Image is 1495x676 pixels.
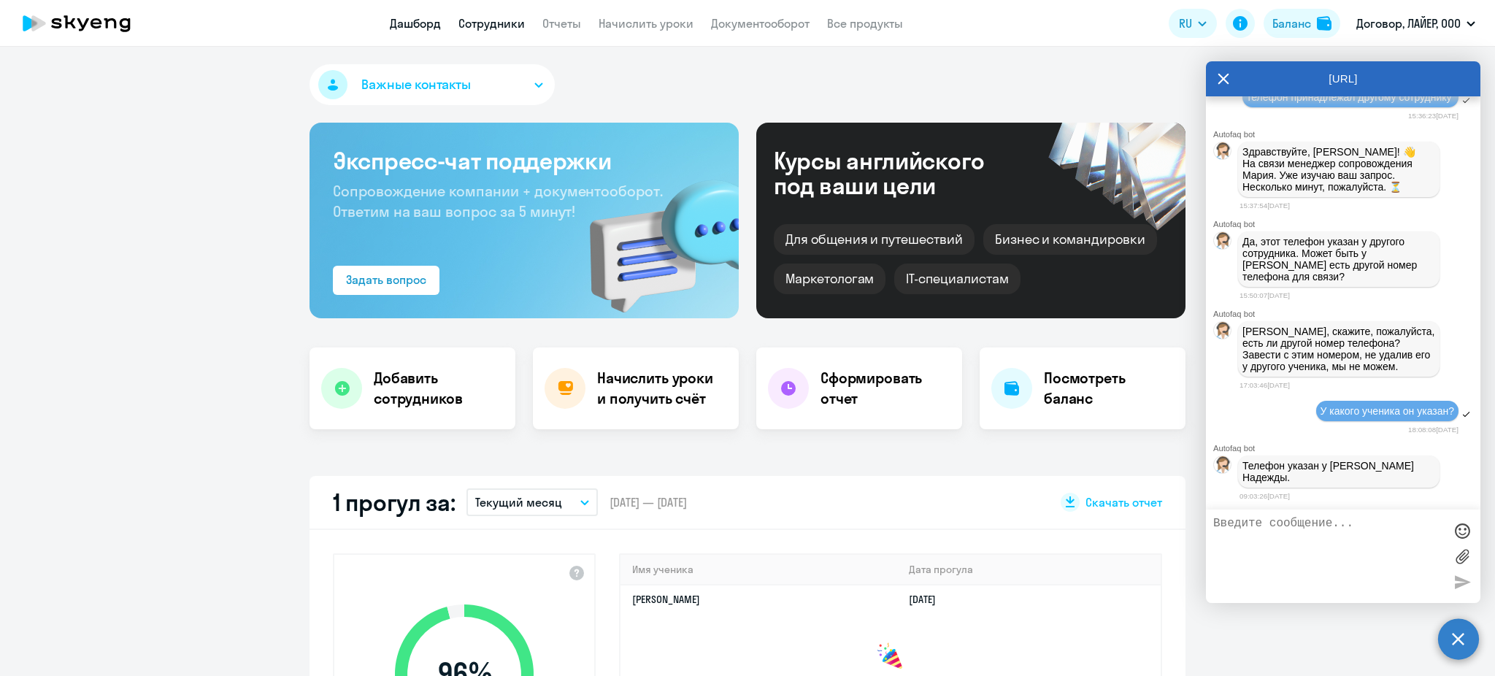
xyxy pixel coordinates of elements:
[1408,112,1459,120] time: 15:36:23[DATE]
[1240,492,1290,500] time: 09:03:26[DATE]
[1213,310,1480,318] div: Autofaq bot
[1242,146,1435,193] p: Здравствуйте, [PERSON_NAME]! 👋 ﻿На связи менеджер сопровождения Мария. Уже изучаю ваш запрос. Нес...
[374,368,504,409] h4: Добавить сотрудников
[390,16,441,31] a: Дашборд
[1272,15,1311,32] div: Баланс
[632,593,700,606] a: [PERSON_NAME]
[610,494,687,510] span: [DATE] — [DATE]
[827,16,903,31] a: Все продукты
[1242,460,1435,483] p: Телефон указан у [PERSON_NAME] Надежды.
[333,266,439,295] button: Задать вопрос
[569,154,739,318] img: bg-img
[1356,15,1461,32] p: Договор, ЛАЙЕР, ООО
[1044,368,1174,409] h4: Посмотреть баланс
[1169,9,1217,38] button: RU
[620,555,897,585] th: Имя ученика
[1321,405,1454,417] span: У какого ученика он указан?
[1317,16,1331,31] img: balance
[1213,444,1480,453] div: Autofaq bot
[458,16,525,31] a: Сотрудники
[1214,456,1232,477] img: bot avatar
[774,264,885,294] div: Маркетологам
[1213,130,1480,139] div: Autofaq bot
[820,368,950,409] h4: Сформировать отчет
[333,146,715,175] h3: Экспресс-чат поддержки
[1085,494,1162,510] span: Скачать отчет
[1242,326,1435,372] p: [PERSON_NAME], скажите, пожалуйста, есть ли другой номер телефона? Завести с этим номером, не уда...
[1179,15,1192,32] span: RU
[897,555,1161,585] th: Дата прогула
[1214,322,1232,343] img: bot avatar
[1240,291,1290,299] time: 15:50:07[DATE]
[1240,381,1290,389] time: 17:03:46[DATE]
[1451,545,1473,567] label: Лимит 10 файлов
[361,75,471,94] span: Важные контакты
[876,642,905,672] img: congrats
[1214,232,1232,253] img: bot avatar
[599,16,693,31] a: Начислить уроки
[1214,142,1232,164] img: bot avatar
[542,16,581,31] a: Отчеты
[774,224,975,255] div: Для общения и путешествий
[466,488,598,516] button: Текущий месяц
[1213,220,1480,228] div: Autofaq bot
[597,368,724,409] h4: Начислить уроки и получить счёт
[1408,426,1459,434] time: 18:08:08[DATE]
[333,488,455,517] h2: 1 прогул за:
[1264,9,1340,38] button: Балансbalance
[909,593,948,606] a: [DATE]
[1242,236,1435,283] p: Да, этот телефон указан у другого сотрудника. Может быть у [PERSON_NAME] есть другой номер телефо...
[1240,201,1290,210] time: 15:37:54[DATE]
[1349,6,1483,41] button: Договор, ЛАЙЕР, ООО
[333,182,663,220] span: Сопровождение компании + документооборот. Ответим на ваш вопрос за 5 минут!
[983,224,1157,255] div: Бизнес и командировки
[475,493,562,511] p: Текущий месяц
[346,271,426,288] div: Задать вопрос
[774,148,1023,198] div: Курсы английского под ваши цели
[894,264,1020,294] div: IT-специалистам
[711,16,810,31] a: Документооборот
[310,64,555,105] button: Важные контакты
